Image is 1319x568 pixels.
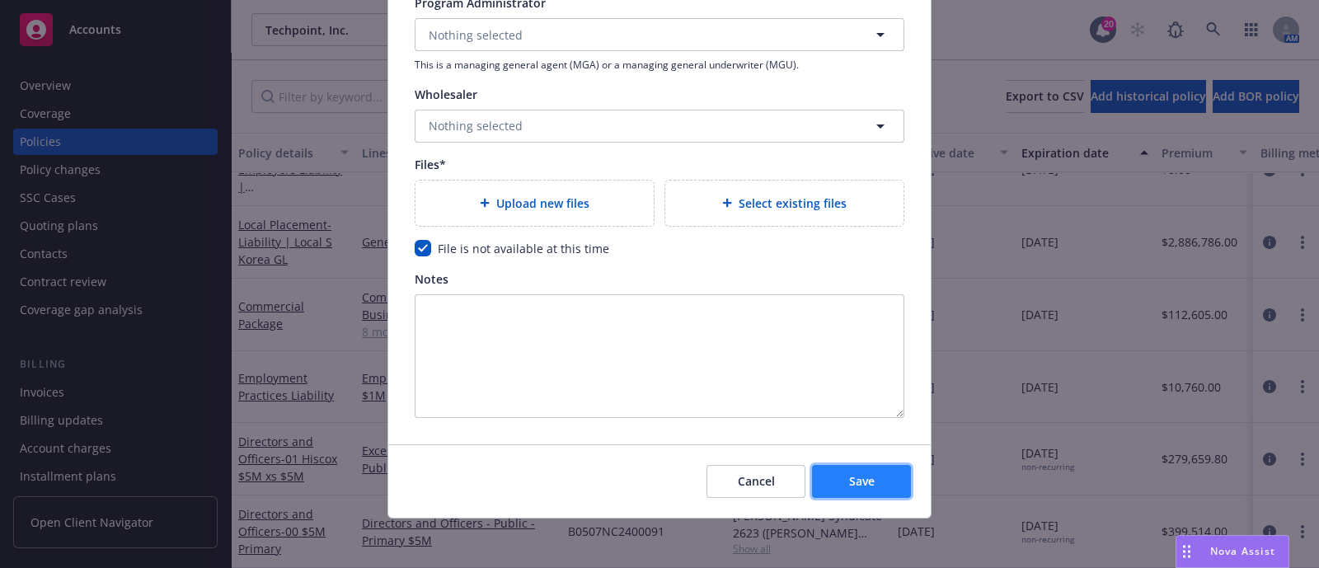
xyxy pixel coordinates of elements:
span: Upload new files [496,195,589,212]
span: This is a managing general agent (MGA) or a managing general underwriter (MGU). [415,58,904,72]
div: Select existing files [664,180,904,227]
button: Nothing selected [415,18,904,51]
span: File is not available at this time [438,241,609,256]
div: Upload new files [415,180,655,227]
span: Files* [415,157,446,172]
div: Drag to move [1176,536,1197,567]
button: Nova Assist [1176,535,1289,568]
button: Nothing selected [415,110,904,143]
button: Cancel [706,465,805,498]
span: Notes [415,271,448,287]
button: Save [812,465,911,498]
span: Wholesaler [415,87,477,102]
span: Nothing selected [429,26,523,44]
span: Select existing files [739,195,847,212]
span: Save [849,473,875,489]
span: Cancel [738,473,775,489]
span: Nova Assist [1210,544,1275,558]
span: Nothing selected [429,117,523,134]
